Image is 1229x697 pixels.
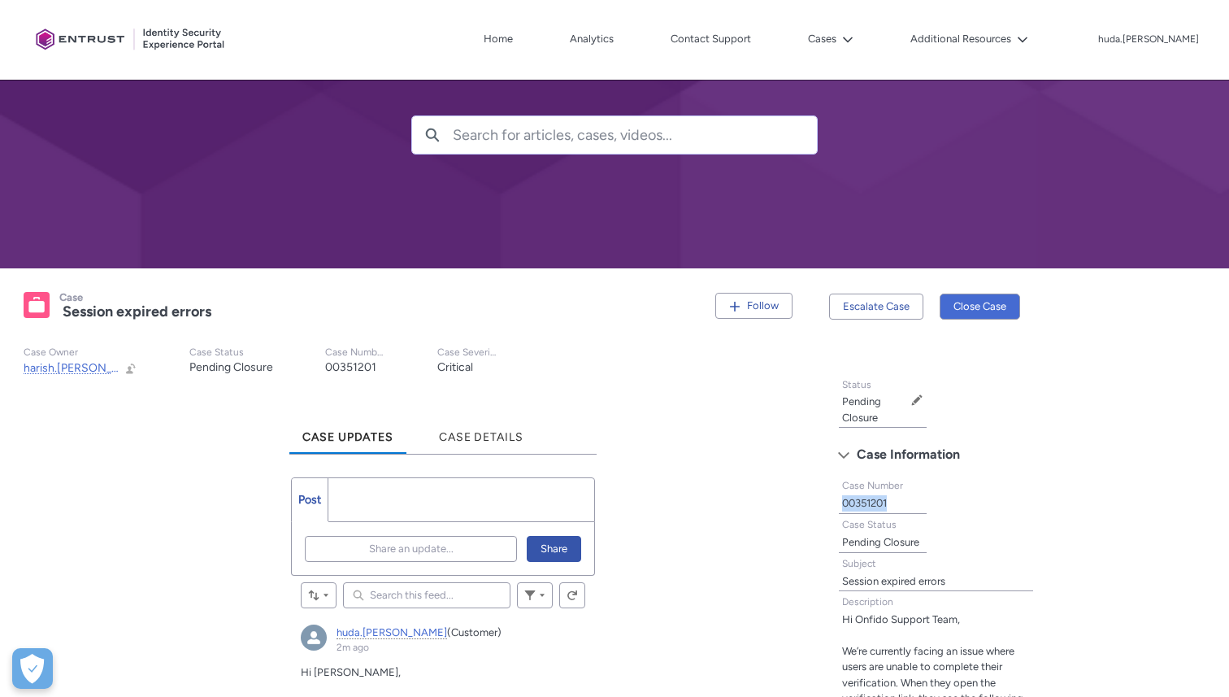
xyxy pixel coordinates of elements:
h2: Cases [411,33,818,83]
button: Additional Resources [906,27,1032,51]
input: Search for articles, cases, videos... [453,116,817,154]
lightning-formatted-text: Session expired errors [63,303,211,320]
p: huda.[PERSON_NAME] [1098,34,1199,46]
img: huda.feroz [301,625,327,651]
p: Case Number [325,346,385,359]
span: Case Updates [302,430,393,444]
a: Case Details [426,409,536,454]
span: Hi [PERSON_NAME], [301,666,401,678]
span: harish.[PERSON_NAME] [24,361,148,375]
span: Description [842,596,893,608]
p: Case Severity [437,346,497,359]
lightning-formatted-text: 00351201 [325,360,376,374]
span: Case Status [842,519,897,530]
lightning-formatted-text: Pending Closure [189,360,273,374]
button: Edit Status [910,394,923,407]
a: Contact Support [667,27,755,51]
button: Close Case [940,294,1020,320]
span: (Customer) [447,626,502,638]
lightning-formatted-text: Pending Closure [842,536,919,548]
button: Refresh this feed [559,582,585,608]
a: 2m ago [337,642,369,653]
lightning-formatted-text: Critical [437,360,473,374]
button: Share an update... [305,536,516,562]
a: Case Updates [289,409,406,454]
span: Case Information [857,442,960,467]
button: Search [412,116,453,154]
span: Share an update... [369,537,454,561]
lightning-formatted-text: Session expired errors [842,575,945,587]
button: Case Information [830,442,1042,468]
a: Post [292,478,328,521]
button: User Profile huda.feroz [1097,30,1200,46]
span: Case Details [439,430,523,444]
a: Home [480,27,517,51]
span: Case Number [842,480,903,491]
span: Share [541,537,567,561]
button: Change Owner [124,361,137,375]
p: Case Status [189,346,273,359]
records-entity-label: Case [59,291,83,303]
button: Open Preferences [12,648,53,689]
div: Chatter Publisher [291,477,594,576]
span: Status [842,379,871,390]
button: Share [527,536,581,562]
span: Follow [747,299,779,311]
div: Cookie Preferences [12,648,53,689]
a: Analytics, opens in new tab [566,27,618,51]
lightning-formatted-text: 00351201 [842,497,887,509]
button: Follow [715,293,793,319]
span: Subject [842,558,876,569]
button: Cases [804,27,858,51]
span: Post [298,493,321,507]
lightning-formatted-text: Pending Closure [842,395,881,424]
p: Case Owner [24,346,137,359]
button: Escalate Case [829,294,923,320]
a: huda.[PERSON_NAME] [337,626,447,639]
input: Search this feed... [343,582,510,608]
